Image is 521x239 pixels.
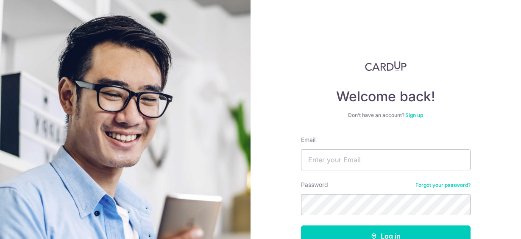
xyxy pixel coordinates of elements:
[301,112,471,119] div: Don’t have an account?
[415,182,471,189] a: Forgot your password?
[301,88,471,105] h4: Welcome back!
[301,149,471,170] input: Enter your Email
[301,181,328,189] label: Password
[405,112,423,118] a: Sign up
[301,136,315,144] label: Email
[365,61,407,71] img: CardUp Logo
